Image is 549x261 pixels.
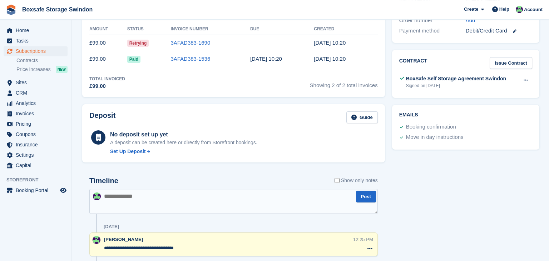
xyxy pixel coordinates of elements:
span: Help [499,6,509,13]
h2: Contract [399,57,427,69]
span: Storefront [6,176,71,184]
a: menu [4,25,68,35]
div: £99.00 [89,82,125,90]
div: Signed on [DATE] [406,82,506,89]
th: Invoice Number [170,24,250,35]
time: 2025-08-14 09:20:33 UTC [314,40,346,46]
a: menu [4,129,68,139]
span: Coupons [16,129,59,139]
a: Guide [346,111,378,123]
p: A deposit can be created here or directly from Storefront bookings. [110,139,257,146]
img: stora-icon-8386f47178a22dfd0bd8f6a31ec36ba5ce8667c1dd55bd0f319d3a0aa187defe.svg [6,4,16,15]
div: NEW [56,66,68,73]
span: Insurance [16,140,59,150]
div: 12:25 PM [353,236,373,243]
img: Kim Virabi [93,192,101,200]
span: Tasks [16,36,59,46]
a: Boxsafe Storage Swindon [19,4,95,15]
span: Analytics [16,98,59,108]
button: Post [356,191,376,202]
a: menu [4,185,68,195]
div: BoxSafe Self Storage Agreement Swindon [406,75,506,82]
th: Amount [89,24,127,35]
span: Account [524,6,543,13]
th: Due [250,24,314,35]
a: Add [466,16,475,25]
span: Booking Portal [16,185,59,195]
div: Booking confirmation [406,123,456,131]
div: Order number [399,16,466,25]
h2: Timeline [89,177,118,185]
a: menu [4,160,68,170]
a: menu [4,98,68,108]
h2: Deposit [89,111,115,123]
div: [DATE] [104,224,119,230]
a: Issue Contract [490,57,532,69]
span: CRM [16,88,59,98]
a: Set Up Deposit [110,148,257,155]
div: Total Invoiced [89,76,125,82]
span: Settings [16,150,59,160]
span: Home [16,25,59,35]
label: Show only notes [335,177,378,184]
div: Payment method [399,27,466,35]
span: [PERSON_NAME] [104,237,143,242]
a: menu [4,119,68,129]
time: 2025-07-18 09:20:23 UTC [250,56,282,62]
a: menu [4,150,68,160]
span: Price increases [16,66,51,73]
td: £99.00 [89,51,127,67]
input: Show only notes [335,177,340,184]
span: Create [464,6,478,13]
span: Retrying [127,40,149,47]
td: £99.00 [89,35,127,51]
img: Kim Virabi [516,6,523,13]
a: Contracts [16,57,68,64]
a: menu [4,77,68,87]
div: Set Up Deposit [110,148,146,155]
a: Price increases NEW [16,65,68,73]
a: menu [4,140,68,150]
a: Preview store [59,186,68,195]
div: No deposit set up yet [110,130,257,139]
span: Paid [127,56,140,63]
a: 3AFAD383-1536 [170,56,210,62]
th: Created [314,24,377,35]
a: menu [4,46,68,56]
h2: Emails [399,112,532,118]
div: Debit/Credit Card [466,27,532,35]
span: Invoices [16,109,59,119]
time: 2025-07-17 09:20:24 UTC [314,56,346,62]
img: Kim Virabi [93,236,100,244]
a: menu [4,109,68,119]
th: Status [127,24,171,35]
span: Pricing [16,119,59,129]
a: 3AFAD383-1690 [170,40,210,46]
span: Sites [16,77,59,87]
span: Capital [16,160,59,170]
div: Move in day instructions [406,133,464,142]
a: menu [4,36,68,46]
span: Showing 2 of 2 total invoices [310,76,378,90]
a: menu [4,88,68,98]
span: Subscriptions [16,46,59,56]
